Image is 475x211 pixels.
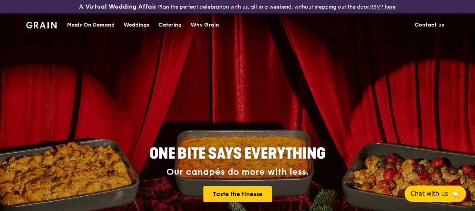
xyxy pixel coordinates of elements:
a: Catering [154,14,186,36]
div: Why Grain [191,14,219,36]
h3: A Virtual Wedding Affair [79,3,157,10]
a: RSVP here [370,4,396,10]
span: ONE BITE SAYS EVERYTHING [149,145,326,163]
a: Weddings [119,14,154,36]
a: Taste the finesse [203,186,272,202]
a: Why Grain [186,14,224,36]
div: Weddings [124,14,149,36]
div: Catering [158,14,182,36]
div: Meals On Demand [67,14,115,36]
div: Plan the perfect celebration with us, all in a weekend, without stepping out the door. [79,3,396,10]
a: Contact us [410,14,449,36]
span: 🦙 [451,189,460,198]
div: Our canapés do more with less. [103,167,372,177]
a: GrainGrain [26,13,57,36]
img: Grain [26,22,57,28]
button: Chat with us🦙 [405,186,466,202]
span: Chat with us [411,189,448,198]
